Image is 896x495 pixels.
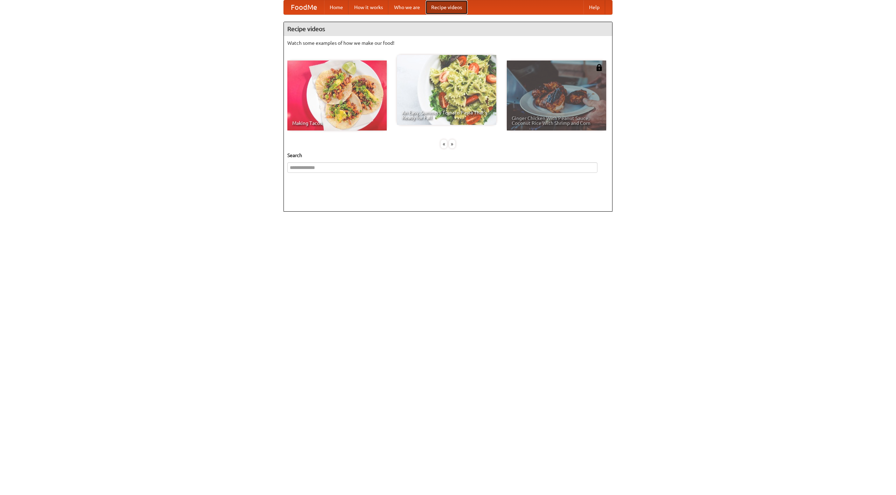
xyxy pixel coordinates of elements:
span: Making Tacos [292,121,382,126]
h4: Recipe videos [284,22,612,36]
span: An Easy, Summery Tomato Pasta That's Ready for Fall [402,110,491,120]
h5: Search [287,152,609,159]
a: Recipe videos [426,0,468,14]
a: Home [324,0,349,14]
p: Watch some examples of how we make our food! [287,40,609,47]
a: Who we are [388,0,426,14]
img: 483408.png [596,64,603,71]
div: « [441,140,447,148]
a: Making Tacos [287,61,387,130]
div: » [449,140,455,148]
a: An Easy, Summery Tomato Pasta That's Ready for Fall [397,55,496,125]
a: How it works [349,0,388,14]
a: Help [583,0,605,14]
a: FoodMe [284,0,324,14]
